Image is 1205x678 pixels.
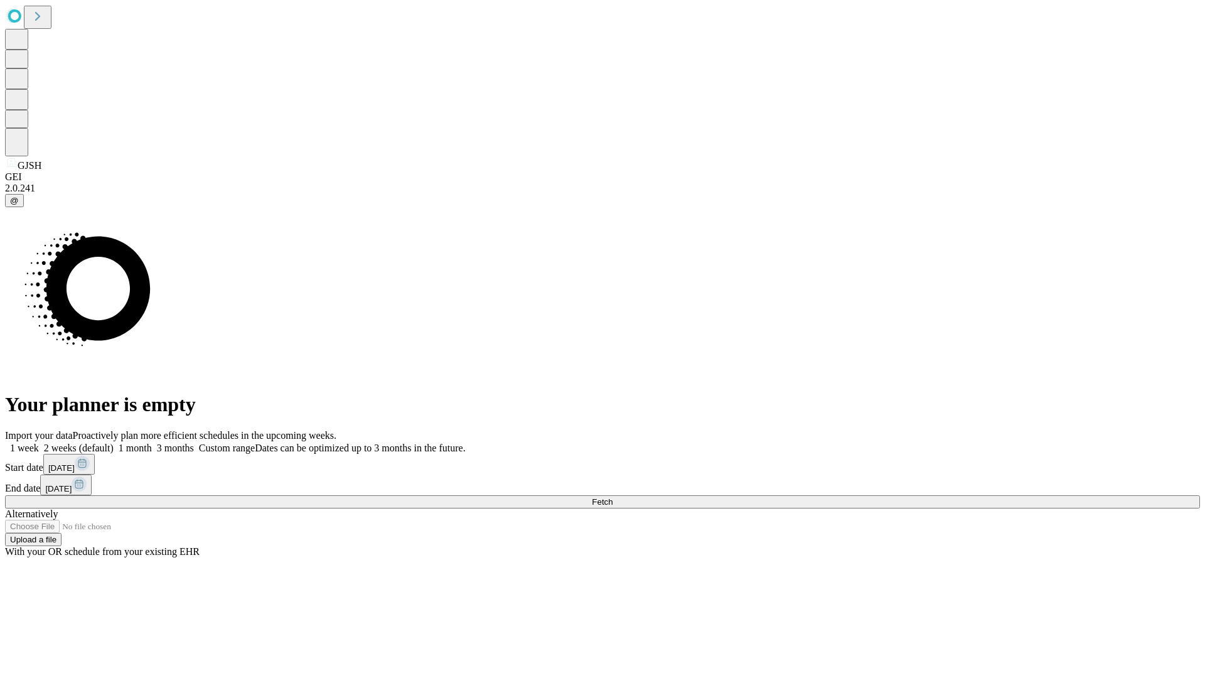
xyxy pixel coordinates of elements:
span: With your OR schedule from your existing EHR [5,546,200,557]
span: Fetch [592,497,613,507]
div: 2.0.241 [5,183,1200,194]
span: [DATE] [48,463,75,473]
span: Proactively plan more efficient schedules in the upcoming weeks. [73,430,336,441]
span: GJSH [18,160,41,171]
span: [DATE] [45,484,72,493]
span: 3 months [157,443,194,453]
span: @ [10,196,19,205]
span: Custom range [199,443,255,453]
button: @ [5,194,24,207]
div: Start date [5,454,1200,475]
span: 2 weeks (default) [44,443,114,453]
span: Dates can be optimized up to 3 months in the future. [255,443,465,453]
button: [DATE] [43,454,95,475]
span: Alternatively [5,508,58,519]
button: [DATE] [40,475,92,495]
button: Upload a file [5,533,62,546]
h1: Your planner is empty [5,393,1200,416]
span: 1 month [119,443,152,453]
button: Fetch [5,495,1200,508]
span: 1 week [10,443,39,453]
div: End date [5,475,1200,495]
div: GEI [5,171,1200,183]
span: Import your data [5,430,73,441]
